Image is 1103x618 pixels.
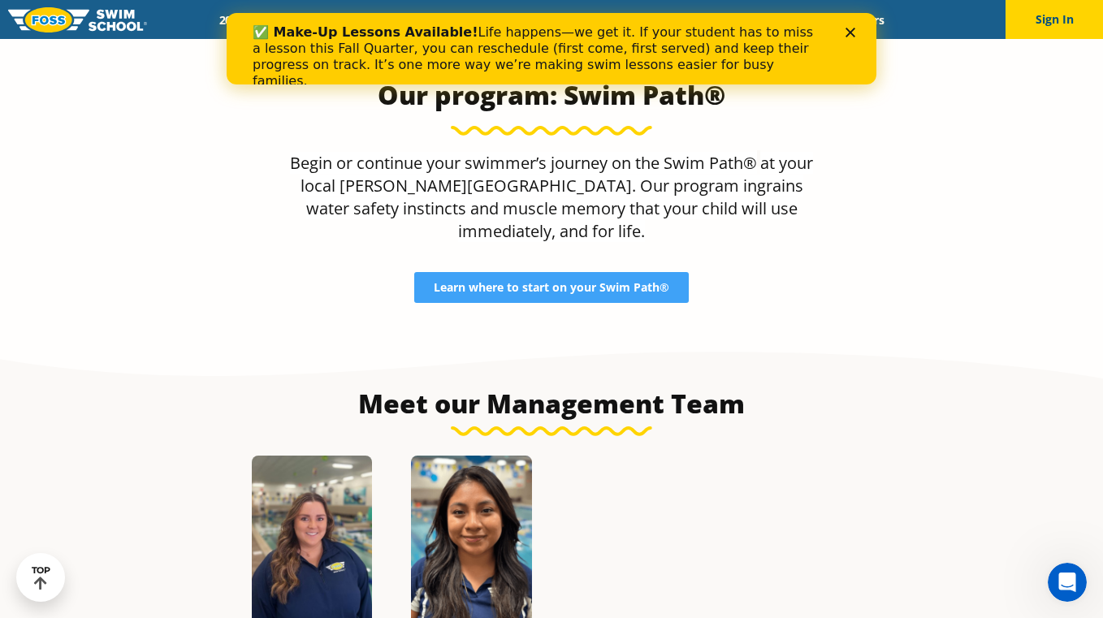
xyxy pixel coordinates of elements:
[434,282,669,293] span: Learn where to start on your Swim Path®
[290,152,757,174] span: Begin or continue your swimmer’s journey on the Swim Path®
[780,12,831,28] a: Blog
[282,79,821,111] h3: Our program: Swim Path®
[26,11,251,27] b: ✅ Make-Up Lessons Available!
[374,12,517,28] a: Swim Path® Program
[306,12,374,28] a: Schools
[32,565,50,590] div: TOP
[517,12,608,28] a: About FOSS
[26,11,598,76] div: Life happens—we get it. If your student has to miss a lesson this Fall Quarter, you can reschedul...
[1048,563,1087,602] iframe: Intercom live chat
[414,272,689,303] a: Learn where to start on your Swim Path®
[301,152,814,242] span: at your local [PERSON_NAME][GEOGRAPHIC_DATA]. Our program ingrains water safety instincts and mus...
[831,12,898,28] a: Careers
[205,12,306,28] a: 2025 Calendar
[619,15,635,24] div: Close
[8,7,147,32] img: FOSS Swim School Logo
[168,387,935,420] h3: Meet our Management Team
[227,13,876,84] iframe: Intercom live chat banner
[608,12,780,28] a: Swim Like [PERSON_NAME]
